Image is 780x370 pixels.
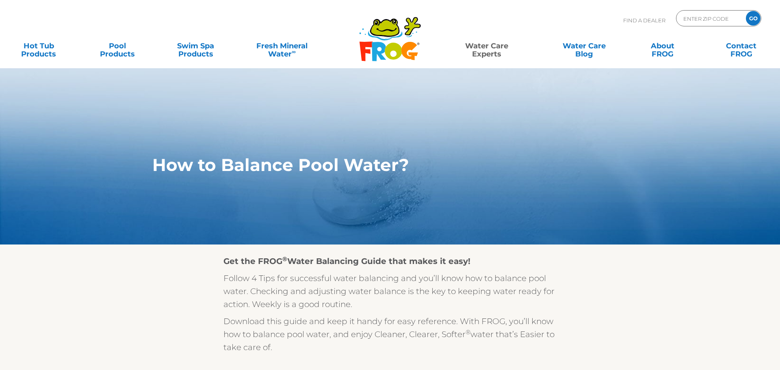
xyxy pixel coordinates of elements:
[682,13,737,24] input: Zip Code Form
[554,38,615,54] a: Water CareBlog
[292,48,296,55] sup: ∞
[223,256,470,266] strong: Get the FROG Water Balancing Guide that makes it easy!
[223,272,557,311] p: Follow 4 Tips for successful water balancing and you’ll know how to balance pool water. Checking ...
[437,38,536,54] a: Water CareExperts
[165,38,226,54] a: Swim SpaProducts
[8,38,69,54] a: Hot TubProducts
[623,10,665,30] p: Find A Dealer
[711,38,772,54] a: ContactFROG
[282,255,287,263] sup: ®
[244,38,320,54] a: Fresh MineralWater∞
[632,38,693,54] a: AboutFROG
[466,328,470,336] sup: ®
[746,11,760,26] input: GO
[87,38,147,54] a: PoolProducts
[223,315,557,354] p: Download this guide and keep it handy for easy reference. With FROG, you’ll know how to balance p...
[152,155,590,175] h1: How to Balance Pool Water?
